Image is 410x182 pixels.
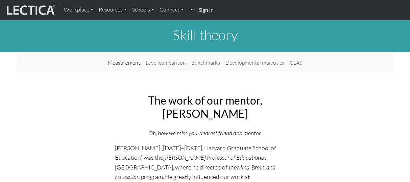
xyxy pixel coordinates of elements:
[5,4,56,17] img: lecticalive
[287,56,305,70] a: CLAS
[198,6,214,13] strong: Sign in
[143,56,189,70] a: Level comparison
[157,3,186,17] a: Connect
[115,94,295,120] h2: The work of our mentor, [PERSON_NAME]
[105,56,143,70] a: Measurement
[148,129,262,137] i: Oh, how we miss you, dearest friend and mentor.
[115,163,275,180] i: Mind, Brain, and Educatio
[163,154,261,161] i: [PERSON_NAME] Professor of Education
[129,3,157,17] a: Schools
[61,3,96,17] a: Workplace
[189,56,223,70] a: Benchmarks
[96,3,129,17] a: Resources
[223,56,287,70] a: Developmental maieutics
[196,3,216,17] a: Sign in
[17,27,394,43] h1: Skill theory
